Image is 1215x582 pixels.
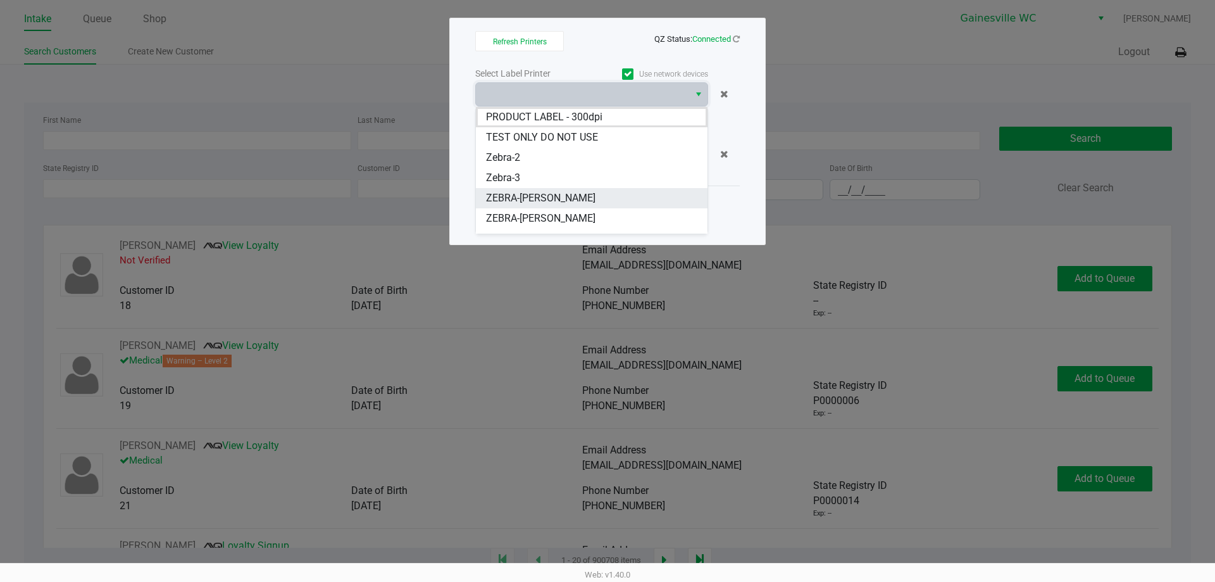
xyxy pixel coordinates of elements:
[486,130,598,145] span: TEST ONLY DO NOT USE
[585,570,630,579] span: Web: v1.40.0
[475,31,564,51] button: Refresh Printers
[592,68,708,80] label: Use network devices
[486,191,595,206] span: ZEBRA-[PERSON_NAME]
[486,170,520,186] span: Zebra-3
[654,34,740,44] span: QZ Status:
[486,231,590,246] span: Zebra-[PERSON_NAME]
[486,110,602,125] span: PRODUCT LABEL - 300dpi
[692,34,731,44] span: Connected
[493,37,547,46] span: Refresh Printers
[689,83,707,106] button: Select
[475,67,592,80] div: Select Label Printer
[486,211,595,226] span: ZEBRA-[PERSON_NAME]
[486,150,520,165] span: Zebra-2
